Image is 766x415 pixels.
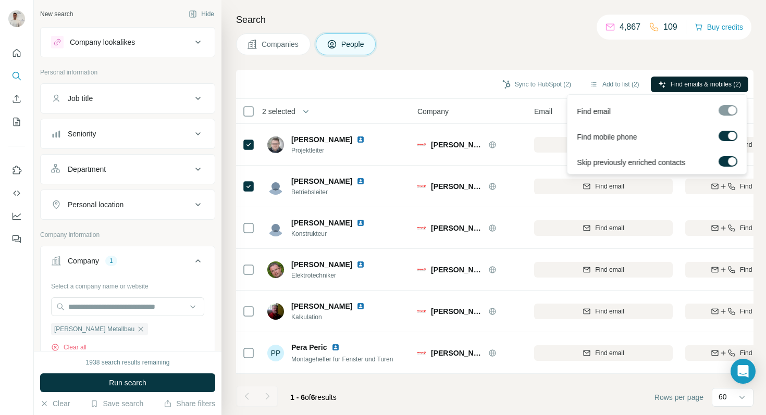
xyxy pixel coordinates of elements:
[311,393,315,401] span: 6
[534,106,552,117] span: Email
[41,248,215,278] button: Company1
[356,260,365,269] img: LinkedIn logo
[431,181,483,192] span: [PERSON_NAME] Metallbau
[8,10,25,27] img: Avatar
[431,140,483,150] span: [PERSON_NAME] Metallbau
[86,358,170,367] div: 1938 search results remaining
[8,44,25,62] button: Quick start
[534,304,673,319] button: Find email
[68,93,93,104] div: Job title
[356,302,365,310] img: LinkedIn logo
[719,392,727,402] p: 60
[290,393,337,401] span: results
[291,134,352,145] span: [PERSON_NAME]
[68,129,96,139] div: Seniority
[267,303,284,320] img: Avatar
[431,223,483,233] span: [PERSON_NAME] Metallbau
[267,261,284,278] img: Avatar
[417,307,426,316] img: Logo of Hilzinger Metallbau
[90,398,143,409] button: Save search
[51,278,204,291] div: Select a company name or website
[262,106,295,117] span: 2 selected
[331,343,340,351] img: LinkedIn logo
[417,266,426,274] img: Logo of Hilzinger Metallbau
[51,343,87,352] button: Clear all
[70,37,135,47] div: Company lookalikes
[41,121,215,146] button: Seniority
[431,348,483,358] span: [PERSON_NAME] Metallbau
[181,6,221,22] button: Hide
[534,220,673,236] button: Find email
[8,112,25,131] button: My lists
[663,21,677,33] p: 109
[40,230,215,240] p: Company information
[8,230,25,248] button: Feedback
[417,141,426,149] img: Logo of Hilzinger Metallbau
[267,220,284,236] img: Avatar
[291,176,352,186] span: [PERSON_NAME]
[534,262,673,278] button: Find email
[40,373,215,392] button: Run search
[431,265,483,275] span: [PERSON_NAME] Metallbau
[291,301,352,311] span: [PERSON_NAME]
[236,12,753,27] h4: Search
[291,218,352,228] span: [PERSON_NAME]
[595,182,624,191] span: Find email
[740,182,766,191] span: Find both
[267,345,284,361] div: PP
[291,259,352,270] span: [PERSON_NAME]
[740,265,766,274] span: Find both
[595,348,624,358] span: Find email
[740,307,766,316] span: Find both
[40,398,70,409] button: Clear
[267,178,284,195] img: Avatar
[68,164,106,174] div: Department
[8,161,25,180] button: Use Surfe on LinkedIn
[671,80,741,89] span: Find emails & mobiles (2)
[8,184,25,203] button: Use Surfe API
[109,378,146,388] span: Run search
[290,393,305,401] span: 1 - 6
[731,359,756,384] div: Open Intercom Messenger
[534,137,673,153] button: Find email
[417,349,426,357] img: Logo of Hilzinger Metallbau
[654,392,703,403] span: Rows per page
[68,256,99,266] div: Company
[341,39,365,49] span: People
[291,229,377,238] span: Konstrukteur
[40,68,215,77] p: Personal information
[417,224,426,232] img: Logo of Hilzinger Metallbau
[267,136,284,153] img: Avatar
[291,146,377,155] span: Projektleiter
[740,348,766,358] span: Find both
[495,77,578,92] button: Sync to HubSpot (2)
[40,9,73,19] div: New search
[54,324,134,334] span: [PERSON_NAME] Metallbau
[577,132,637,142] span: Find mobile phone
[291,356,393,363] span: Montagehelfer fur Fenster und Turen
[356,135,365,144] img: LinkedIn logo
[8,67,25,85] button: Search
[262,39,300,49] span: Companies
[8,90,25,108] button: Enrich CSV
[620,21,640,33] p: 4,867
[305,393,311,401] span: of
[41,192,215,217] button: Personal location
[291,271,377,280] span: Elektrotechniker
[164,398,215,409] button: Share filters
[595,223,624,233] span: Find email
[68,199,123,210] div: Personal location
[695,20,743,34] button: Buy credits
[740,223,766,233] span: Find both
[41,86,215,111] button: Job title
[417,106,449,117] span: Company
[291,342,327,353] span: Pera Peric
[651,77,748,92] button: Find emails & mobiles (2)
[431,306,483,317] span: [PERSON_NAME] Metallbau
[583,77,647,92] button: Add to list (2)
[356,219,365,227] img: LinkedIn logo
[534,179,673,194] button: Find email
[105,256,117,266] div: 1
[41,157,215,182] button: Department
[41,30,215,55] button: Company lookalikes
